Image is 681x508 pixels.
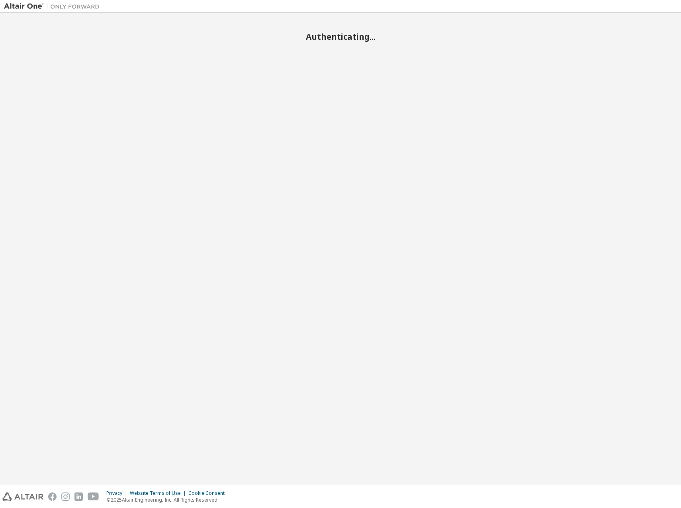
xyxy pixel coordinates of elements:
div: Cookie Consent [188,490,229,496]
img: facebook.svg [48,492,57,501]
img: instagram.svg [61,492,70,501]
div: Website Terms of Use [130,490,188,496]
h2: Authenticating... [4,31,677,42]
img: linkedin.svg [74,492,83,501]
img: youtube.svg [88,492,99,501]
p: © 2025 Altair Engineering, Inc. All Rights Reserved. [106,496,229,503]
img: altair_logo.svg [2,492,43,501]
img: Altair One [4,2,104,10]
div: Privacy [106,490,130,496]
